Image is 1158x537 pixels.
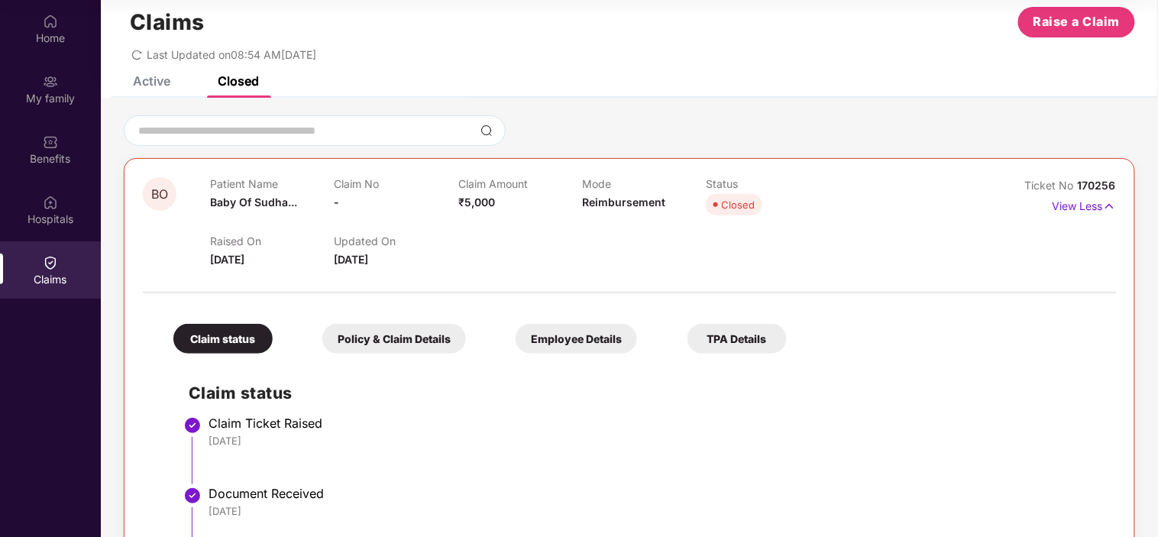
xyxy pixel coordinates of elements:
img: svg+xml;base64,PHN2ZyBpZD0iU2VhcmNoLTMyeDMyIiB4bWxucz0iaHR0cDovL3d3dy53My5vcmcvMjAwMC9zdmciIHdpZH... [480,125,493,137]
span: Last Updated on 08:54 AM[DATE] [147,48,316,61]
span: ₹5,000 [458,196,495,209]
div: Closed [218,73,259,89]
p: Raised On [210,235,334,247]
span: Reimbursement [582,196,665,209]
span: BO [151,188,168,201]
div: Claim Ticket Raised [209,416,1101,431]
p: Claim No [335,177,458,190]
div: Document Received [209,486,1101,501]
p: Status [706,177,830,190]
p: Claim Amount [458,177,582,190]
span: redo [131,48,142,61]
div: Employee Details [516,324,637,354]
span: [DATE] [210,253,244,266]
span: Ticket No [1025,179,1078,192]
img: svg+xml;base64,PHN2ZyBpZD0iU3RlcC1Eb25lLTMyeDMyIiB4bWxucz0iaHR0cDovL3d3dy53My5vcmcvMjAwMC9zdmciIH... [183,487,202,505]
p: Patient Name [210,177,334,190]
img: svg+xml;base64,PHN2ZyB3aWR0aD0iMjAiIGhlaWdodD0iMjAiIHZpZXdCb3g9IjAgMCAyMCAyMCIgZmlsbD0ibm9uZSIgeG... [43,74,58,89]
img: svg+xml;base64,PHN2ZyBpZD0iU3RlcC1Eb25lLTMyeDMyIiB4bWxucz0iaHR0cDovL3d3dy53My5vcmcvMjAwMC9zdmciIH... [183,416,202,435]
div: Closed [721,197,755,212]
p: Updated On [335,235,458,247]
div: Claim status [173,324,273,354]
div: [DATE] [209,434,1101,448]
img: svg+xml;base64,PHN2ZyB4bWxucz0iaHR0cDovL3d3dy53My5vcmcvMjAwMC9zdmciIHdpZHRoPSIxNyIgaGVpZ2h0PSIxNy... [1103,198,1116,215]
p: Mode [582,177,706,190]
button: Raise a Claim [1018,7,1135,37]
span: Baby Of Sudha... [210,196,297,209]
img: svg+xml;base64,PHN2ZyBpZD0iSG9tZSIgeG1sbnM9Imh0dHA6Ly93d3cudzMub3JnLzIwMDAvc3ZnIiB3aWR0aD0iMjAiIG... [43,14,58,29]
span: [DATE] [335,253,369,266]
div: Policy & Claim Details [322,324,466,354]
p: View Less [1053,194,1116,215]
div: TPA Details [687,324,787,354]
span: Raise a Claim [1033,12,1121,31]
img: svg+xml;base64,PHN2ZyBpZD0iQmVuZWZpdHMiIHhtbG5zPSJodHRwOi8vd3d3LnczLm9yZy8yMDAwL3N2ZyIgd2lkdGg9Ij... [43,134,58,150]
div: Active [133,73,170,89]
div: [DATE] [209,504,1101,518]
img: svg+xml;base64,PHN2ZyBpZD0iSG9zcGl0YWxzIiB4bWxucz0iaHR0cDovL3d3dy53My5vcmcvMjAwMC9zdmciIHdpZHRoPS... [43,195,58,210]
span: 170256 [1078,179,1116,192]
span: - [335,196,340,209]
img: svg+xml;base64,PHN2ZyBpZD0iQ2xhaW0iIHhtbG5zPSJodHRwOi8vd3d3LnczLm9yZy8yMDAwL3N2ZyIgd2lkdGg9IjIwIi... [43,255,58,270]
h2: Claim status [189,380,1101,406]
h1: Claims [130,9,205,35]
